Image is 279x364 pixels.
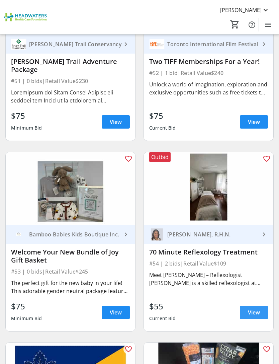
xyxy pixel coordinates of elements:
mat-icon: favorite_outline [263,155,271,163]
div: Meet [PERSON_NAME] – Reflexologist [PERSON_NAME] is a skilled reflexologist at [PERSON_NAME]’s Ro... [149,271,268,287]
div: Bamboo Babies Kids Boutique Inc. [26,231,122,238]
span: View [110,308,122,316]
a: Bruce Trail Conservancy[PERSON_NAME] Trail Conservancy [6,34,135,54]
div: Toronto International Film Festival [165,41,260,48]
div: Welcome Your New Bundle of Joy Gift Basket [11,248,130,264]
a: View [240,306,268,319]
mat-icon: keyboard_arrow_right [260,40,268,48]
div: $75 [11,110,42,122]
img: 70 Minute Reflexology Treatment [144,152,273,225]
a: View [240,115,268,129]
div: Two TIFF Memberships For a Year! [149,58,268,66]
img: Linda Ramprasad, R.H.N. [149,227,165,242]
a: Bamboo Babies Kids Boutique Inc.Bamboo Babies Kids Boutique Inc. [6,225,135,244]
span: [PERSON_NAME] [220,6,262,14]
div: Outbid [149,152,171,162]
div: Unlock a world of imagination, exploration and exclusive opportunities such as free tickets to re... [149,80,268,96]
div: [PERSON_NAME] Trail Conservancy [26,41,122,48]
button: [PERSON_NAME] [215,5,275,15]
img: Welcome Your New Bundle of Joy Gift Basket [6,152,135,225]
mat-icon: keyboard_arrow_right [122,230,130,238]
div: $75 [149,110,176,122]
div: $55 [149,300,176,312]
a: View [102,306,130,319]
img: Headwaters Health Care Foundation's Logo [4,5,49,30]
mat-icon: favorite_outline [124,345,132,353]
div: $75 [11,300,42,312]
a: View [102,115,130,129]
span: View [110,118,122,126]
img: Bruce Trail Conservancy [11,37,26,52]
div: Current Bid [149,312,176,324]
div: #53 | 0 bids | Retail Value $245 [11,267,130,276]
mat-icon: keyboard_arrow_right [260,230,268,238]
div: The perfect gift for the new baby in your life! This adorable gender neutral package features a c... [11,279,130,295]
button: Menu [262,18,275,31]
span: View [248,118,260,126]
a: Linda Ramprasad, R.H.N. [PERSON_NAME], R.H.N. [144,225,273,244]
div: #52 | 1 bid | Retail Value $240 [149,68,268,78]
button: Cart [229,18,241,30]
div: 70 Minute Reflexology Treatment [149,248,268,256]
mat-icon: keyboard_arrow_right [122,40,130,48]
button: Help [245,18,259,31]
div: #54 | 2 bids | Retail Value $109 [149,259,268,268]
div: #51 | 0 bids | Retail Value $230 [11,76,130,86]
div: Current Bid [149,122,176,134]
mat-icon: favorite_outline [124,155,132,163]
mat-icon: favorite_outline [263,345,271,353]
a: Toronto International Film FestivalToronto International Film Festival [144,34,273,54]
span: View [248,308,260,316]
img: Toronto International Film Festival [149,37,165,52]
img: Bamboo Babies Kids Boutique Inc. [11,227,26,242]
div: [PERSON_NAME] Trail Adventure Package [11,58,130,74]
div: Minimum Bid [11,312,42,324]
div: [PERSON_NAME], R.H.N. [165,231,260,238]
div: Loremipsum dol Sitam Conse! Adipisc eli seddoei tem Incid ut la etdolorem al enimadmin veniamqu n... [11,88,130,104]
div: Minimum Bid [11,122,42,134]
